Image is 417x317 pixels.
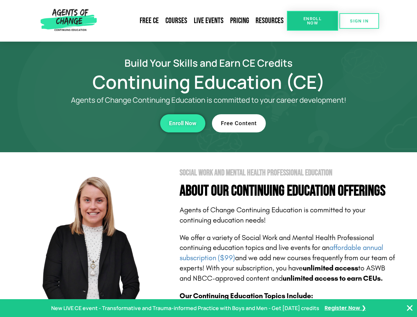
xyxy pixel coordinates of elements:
[20,74,397,89] h1: Continuing Education (CE)
[51,303,319,313] p: New LIVE CE event - Transformative and Trauma-informed Practice with Boys and Men - Get [DATE] cr...
[287,11,338,31] a: Enroll Now
[180,206,365,225] span: Agents of Change Continuing Education is committed to your continuing education needs!
[227,13,252,28] a: Pricing
[47,96,370,104] p: Agents of Change Continuing Education is committed to your career development!
[303,264,358,272] b: unlimited access
[180,292,313,300] b: Our Continuing Education Topics Include:
[297,17,328,25] span: Enroll Now
[325,303,366,313] a: Register Now ❯
[136,13,162,28] a: Free CE
[99,13,287,28] nav: Menu
[339,13,379,29] a: SIGN IN
[252,13,287,28] a: Resources
[212,114,266,132] a: Free Content
[406,304,414,312] button: Close Banner
[162,13,191,28] a: Courses
[20,58,397,68] h2: Build Your Skills and Earn CE Credits
[350,19,368,23] span: SIGN IN
[180,233,397,284] p: We offer a variety of Social Work and Mental Health Professional continuing education topics and ...
[180,169,397,177] h2: Social Work and Mental Health Professional Education
[180,184,397,198] h4: About Our Continuing Education Offerings
[191,13,227,28] a: Live Events
[169,121,196,126] span: Enroll Now
[160,114,205,132] a: Enroll Now
[283,274,383,283] b: unlimited access to earn CEUs.
[221,121,257,126] span: Free Content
